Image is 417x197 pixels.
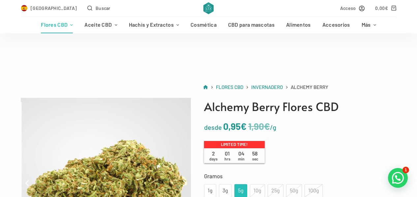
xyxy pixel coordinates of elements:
span: 04 [234,150,248,161]
div: 1g [208,186,212,195]
img: ES Flag [21,5,27,12]
span: Flores CBD [216,84,243,90]
p: Limited time! [204,141,265,148]
a: Select Country [21,4,77,12]
a: Hachís y Extractos [123,17,185,33]
a: CBD para mascotas [222,17,280,33]
a: Flores CBD [35,17,79,33]
a: Flores CBD [216,83,243,91]
bdi: 1,90 [248,121,270,132]
span: € [264,121,270,132]
a: Cosmética [185,17,223,33]
span: hrs [224,156,230,161]
a: Aceite CBD [79,17,123,33]
bdi: 0,00 [375,5,388,11]
div: 3g [223,186,228,195]
span: /g [270,123,276,131]
span: Alchemy Berry [291,83,328,91]
h1: Alchemy Berry Flores CBD [204,98,396,115]
button: Abrir formulario de búsqueda [87,4,110,12]
img: CBD Alchemy [203,2,214,14]
a: Invernadero [251,83,283,91]
a: Alimentos [280,17,316,33]
span: Buscar [96,4,110,12]
span: min [238,156,245,161]
nav: Menú de cabecera [35,17,382,33]
span: Acceso [340,4,356,12]
span: desde [204,123,222,131]
label: Gramos [204,171,396,181]
a: Accesorios [316,17,356,33]
div: 5g [238,186,243,195]
bdi: 0,95 [223,121,247,132]
span: € [241,121,247,132]
span: sec [252,156,258,161]
span: € [385,5,388,11]
a: Más [356,17,382,33]
span: 58 [248,150,262,161]
span: [GEOGRAPHIC_DATA] [31,4,77,12]
a: Acceso [340,4,365,12]
span: 2 [207,150,221,161]
span: 01 [221,150,234,161]
span: days [209,156,218,161]
span: Invernadero [251,84,283,90]
a: Carro de compra [375,4,396,12]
